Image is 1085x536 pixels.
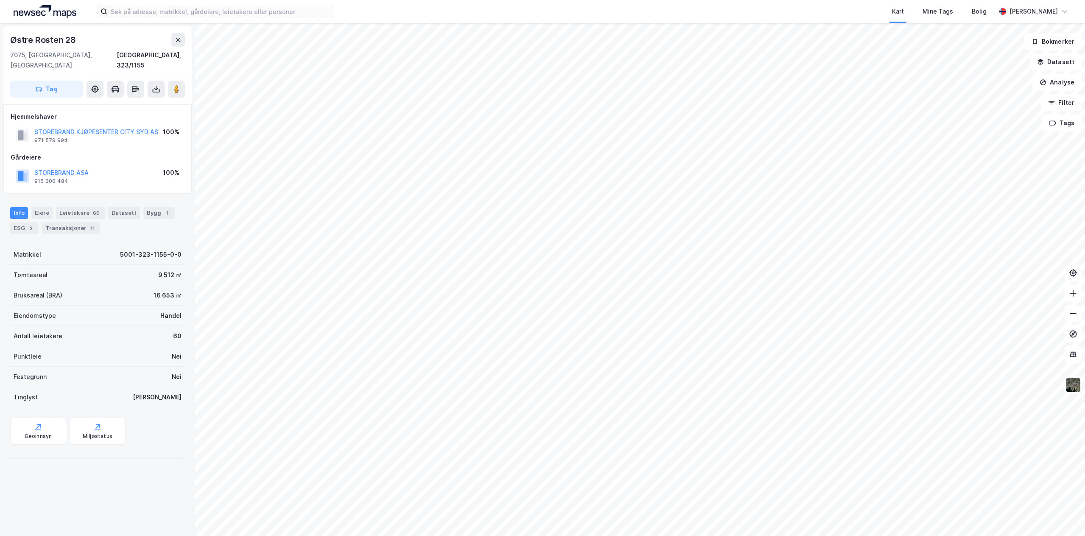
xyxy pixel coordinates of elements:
[88,224,97,233] div: 11
[56,207,105,219] div: Leietakere
[1024,33,1082,50] button: Bokmerker
[10,81,83,98] button: Tag
[923,6,953,17] div: Mine Tags
[34,178,68,185] div: 916 300 484
[163,168,179,178] div: 100%
[10,207,28,219] div: Info
[172,372,182,382] div: Nei
[14,311,56,321] div: Eiendomstype
[160,311,182,321] div: Handel
[1065,377,1081,393] img: 9k=
[120,250,182,260] div: 5001-323-1155-0-0
[14,331,62,341] div: Antall leietakere
[10,33,78,47] div: Østre Rosten 28
[10,222,39,234] div: ESG
[1032,74,1082,91] button: Analyse
[163,127,179,137] div: 100%
[143,207,175,219] div: Bygg
[31,207,53,219] div: Eiere
[158,270,182,280] div: 9 512 ㎡
[1009,6,1058,17] div: [PERSON_NAME]
[14,270,48,280] div: Tomteareal
[172,351,182,362] div: Nei
[133,392,182,402] div: [PERSON_NAME]
[892,6,904,17] div: Kart
[14,372,47,382] div: Festegrunn
[11,152,185,163] div: Gårdeiere
[108,207,140,219] div: Datasett
[91,209,101,217] div: 60
[163,209,171,217] div: 1
[14,250,41,260] div: Matrikkel
[1042,115,1082,132] button: Tags
[1041,94,1082,111] button: Filter
[11,112,185,122] div: Hjemmelshaver
[154,290,182,300] div: 16 653 ㎡
[42,222,100,234] div: Transaksjoner
[117,50,185,70] div: [GEOGRAPHIC_DATA], 323/1155
[34,137,68,144] div: 971 579 994
[14,290,62,300] div: Bruksareal (BRA)
[25,433,52,440] div: Geoinnsyn
[14,351,42,362] div: Punktleie
[1043,495,1085,536] iframe: Chat Widget
[27,224,35,233] div: 2
[14,392,38,402] div: Tinglyst
[10,50,117,70] div: 7075, [GEOGRAPHIC_DATA], [GEOGRAPHIC_DATA]
[972,6,987,17] div: Bolig
[173,331,182,341] div: 60
[14,5,76,18] img: logo.a4113a55bc3d86da70a041830d287a7e.svg
[107,5,334,18] input: Søk på adresse, matrikkel, gårdeiere, leietakere eller personer
[1030,53,1082,70] button: Datasett
[83,433,112,440] div: Miljøstatus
